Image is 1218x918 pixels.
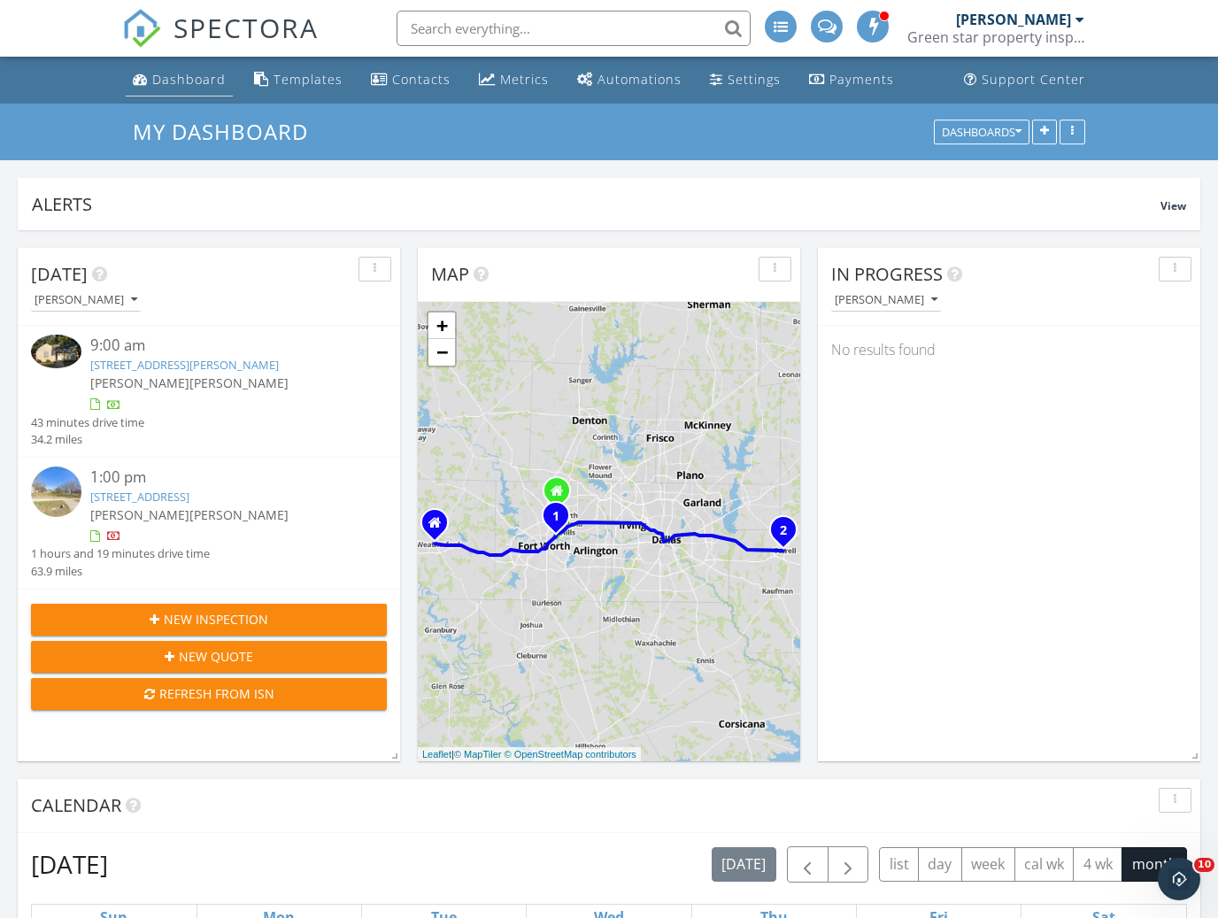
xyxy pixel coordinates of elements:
[557,490,567,501] div: 5105 Squaw Creek Ct, Fort Worth TX 76137
[152,71,226,88] div: Dashboard
[90,357,279,373] a: [STREET_ADDRESS][PERSON_NAME]
[422,749,451,760] a: Leaflet
[133,117,323,146] a: My Dashboard
[31,641,387,673] button: New Quote
[500,71,549,88] div: Metrics
[918,847,962,882] button: day
[728,71,781,88] div: Settings
[879,847,919,882] button: list
[392,71,451,88] div: Contacts
[570,64,689,96] a: Automations (Advanced)
[32,192,1160,216] div: Alerts
[90,335,358,357] div: 9:00 am
[122,24,319,61] a: SPECTORA
[505,749,636,760] a: © OpenStreetMap contributors
[122,9,161,48] img: The Best Home Inspection Software - Spectora
[431,262,469,286] span: Map
[189,506,289,523] span: [PERSON_NAME]
[712,847,776,882] button: [DATE]
[397,11,751,46] input: Search everything...
[1158,858,1200,900] iframe: Intercom live chat
[831,262,943,286] span: In Progress
[90,467,358,489] div: 1:00 pm
[90,506,189,523] span: [PERSON_NAME]
[31,545,210,562] div: 1 hours and 19 minutes drive time
[179,647,253,666] span: New Quote
[31,431,144,448] div: 34.2 miles
[418,747,641,762] div: |
[126,64,233,96] a: Dashboard
[982,71,1085,88] div: Support Center
[31,793,121,817] span: Calendar
[90,489,189,505] a: [STREET_ADDRESS]
[552,511,559,523] i: 1
[428,312,455,339] a: Zoom in
[31,678,387,710] button: Refresh from ISN
[31,414,144,431] div: 43 minutes drive time
[31,467,387,580] a: 1:00 pm [STREET_ADDRESS] [PERSON_NAME][PERSON_NAME] 1 hours and 19 minutes drive time 63.9 miles
[597,71,682,88] div: Automations
[31,467,81,517] img: streetview
[31,335,81,368] img: 9565670%2Fcover_photos%2FC0PTU8gMQYdU9VgjR13F%2Fsmall.jpg
[45,684,373,703] div: Refresh from ISN
[831,289,941,312] button: [PERSON_NAME]
[835,294,937,306] div: [PERSON_NAME]
[164,610,268,629] span: New Inspection
[787,846,829,883] button: Previous month
[454,749,502,760] a: © MapTiler
[435,522,445,533] div: 306 N Bowie Dr., Weatherford TX 76086
[907,28,1084,46] div: Green star property inspections
[1014,847,1075,882] button: cal wk
[957,64,1092,96] a: Support Center
[31,335,387,448] a: 9:00 am [STREET_ADDRESS][PERSON_NAME] [PERSON_NAME][PERSON_NAME] 43 minutes drive time 34.2 miles
[956,11,1071,28] div: [PERSON_NAME]
[173,9,319,46] span: SPECTORA
[783,529,794,540] div: 704 W Grove St, Terrell, TX 75160
[961,847,1015,882] button: week
[31,604,387,636] button: New Inspection
[274,71,343,88] div: Templates
[1160,198,1186,213] span: View
[828,846,869,883] button: Next month
[472,64,556,96] a: Metrics
[556,515,567,526] div: 1909 Layton Ave, Fort Worth, TX 76117
[31,563,210,580] div: 63.9 miles
[780,525,787,537] i: 2
[247,64,350,96] a: Templates
[31,846,108,882] h2: [DATE]
[35,294,137,306] div: [PERSON_NAME]
[1073,847,1122,882] button: 4 wk
[364,64,458,96] a: Contacts
[428,339,455,366] a: Zoom out
[90,374,189,391] span: [PERSON_NAME]
[703,64,788,96] a: Settings
[934,120,1029,144] button: Dashboards
[818,326,1200,374] div: No results found
[189,374,289,391] span: [PERSON_NAME]
[1122,847,1187,882] button: month
[829,71,894,88] div: Payments
[31,289,141,312] button: [PERSON_NAME]
[1194,858,1214,872] span: 10
[802,64,901,96] a: Payments
[31,262,88,286] span: [DATE]
[942,126,1021,138] div: Dashboards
